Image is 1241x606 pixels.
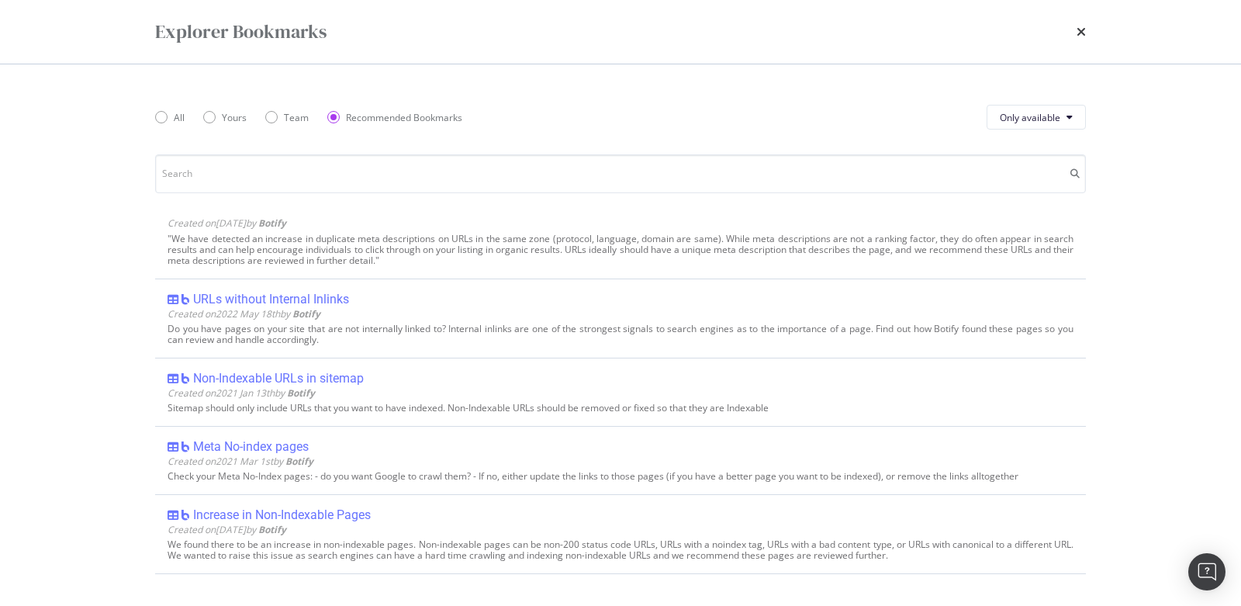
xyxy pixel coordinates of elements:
b: Botify [285,455,313,468]
input: Search [155,154,1086,193]
b: Botify [287,386,315,400]
div: Yours [203,111,247,124]
div: times [1077,19,1086,45]
span: Created on [DATE] by [168,216,286,230]
span: Created on 2021 Mar 1st by [168,455,313,468]
div: Increase in Non-Indexable Pages [193,507,371,523]
span: Only available [1000,111,1060,124]
div: Explorer Bookmarks [155,19,327,45]
div: Check your Meta No-Index pages: - do you want Google to crawl them? - If no, either update the li... [168,471,1073,482]
div: "We have detected an increase in duplicate meta descriptions on URLs in the same zone (protocol, ... [168,234,1073,266]
span: Created on 2022 May 18th by [168,307,320,320]
div: All [174,111,185,124]
span: Created on 2021 Jan 13th by [168,386,315,400]
div: All [155,111,185,124]
div: Recommended Bookmarks [346,111,462,124]
div: Recommended Bookmarks [327,111,462,124]
div: Sitemap should only include URLs that you want to have indexed. Non-Indexable URLs should be remo... [168,403,1073,414]
div: Team [284,111,309,124]
div: Yours [222,111,247,124]
b: Botify [258,216,286,230]
b: Botify [292,307,320,320]
button: Only available [987,105,1086,130]
b: Botify [258,523,286,536]
div: Open Intercom Messenger [1188,553,1225,590]
div: Meta No-index pages [193,439,309,455]
div: URLs without Internal Inlinks [193,292,349,307]
div: Team [265,111,309,124]
div: We found there to be an increase in non-indexable pages. Non-indexable pages can be non-200 statu... [168,539,1073,561]
div: Non-Indexable URLs in sitemap [193,371,364,386]
span: Created on [DATE] by [168,523,286,536]
div: Do you have pages on your site that are not internally linked to? Internal inlinks are one of the... [168,324,1073,345]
